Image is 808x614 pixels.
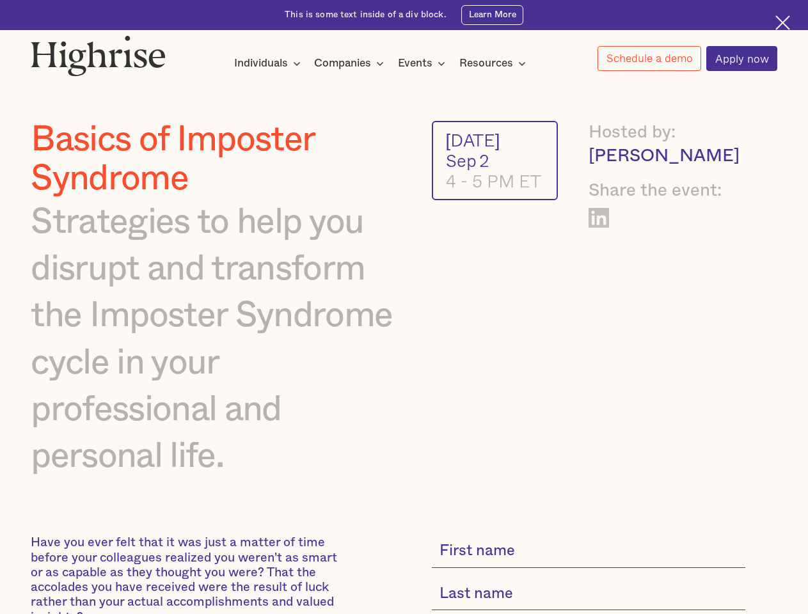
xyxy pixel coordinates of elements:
input: First name [432,535,746,568]
h1: Basics of Imposter Syndrome [31,121,399,198]
a: Schedule a demo [598,46,701,71]
a: Share on LinkedIn [589,208,609,228]
div: 2 [479,150,489,171]
div: [PERSON_NAME] [589,145,745,168]
div: Individuals [234,56,288,71]
div: Individuals [234,56,305,71]
input: Last name [432,578,746,611]
a: Apply now [706,46,777,71]
div: [DATE] [446,130,544,150]
div: Resources [459,56,530,71]
div: Sep [446,150,477,171]
div: This is some text inside of a div block. [285,9,447,21]
div: Strategies to help you disrupt and transform the Imposter Syndrome cycle in your professional and... [31,199,399,480]
div: Share the event: [589,179,745,203]
div: Companies [314,56,388,71]
div: Events [398,56,449,71]
div: 4 - 5 PM ET [446,171,544,191]
a: Learn More [461,5,523,25]
div: Resources [459,56,513,71]
div: Hosted by: [589,121,745,145]
img: Highrise logo [31,35,166,76]
img: Cross icon [775,15,790,30]
div: Events [398,56,432,71]
div: Companies [314,56,371,71]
